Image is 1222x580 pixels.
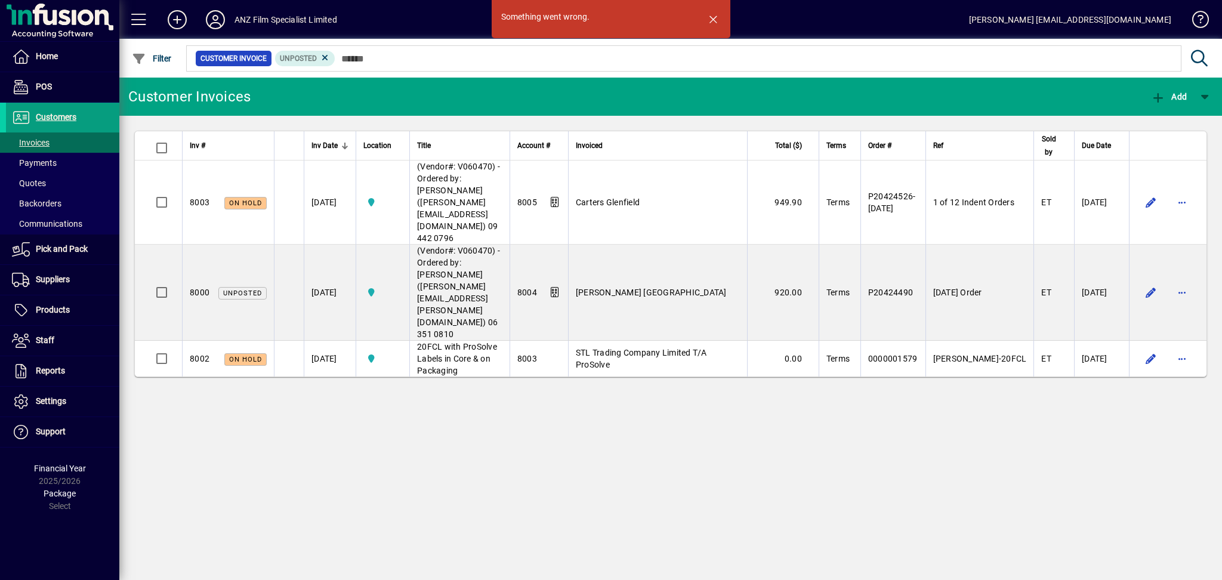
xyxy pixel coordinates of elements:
span: Ref [933,139,943,152]
span: Support [36,427,66,436]
span: Sold by [1041,132,1056,159]
div: Invoiced [576,139,740,152]
span: Title [417,139,431,152]
div: Due Date [1082,139,1122,152]
mat-chip: Customer Invoice Status: Unposted [275,51,335,66]
span: Reports [36,366,65,375]
span: Unposted [223,289,262,297]
div: [PERSON_NAME] [EMAIL_ADDRESS][DOMAIN_NAME] [969,10,1171,29]
span: Backorders [12,199,61,208]
td: 920.00 [747,245,819,341]
div: Inv Date [311,139,348,152]
button: Add [158,9,196,30]
span: AKL Warehouse [363,352,402,365]
button: Add [1148,86,1190,107]
span: (Vendor#: V060470) - Ordered by: [PERSON_NAME] ([PERSON_NAME][EMAIL_ADDRESS][DOMAIN_NAME]) 09 442... [417,162,500,243]
span: [PERSON_NAME]-20FCL [933,354,1027,363]
span: Communications [12,219,82,229]
span: [PERSON_NAME] [GEOGRAPHIC_DATA] [576,288,727,297]
span: Account # [517,139,550,152]
span: Invoices [12,138,50,147]
div: Account # [517,139,561,152]
button: Edit [1141,193,1161,212]
span: ET [1041,354,1051,363]
span: Settings [36,396,66,406]
div: ANZ Film Specialist Limited [234,10,337,29]
span: Filter [132,54,172,63]
a: Support [6,417,119,447]
button: Edit [1141,349,1161,368]
a: Backorders [6,193,119,214]
span: Terms [826,354,850,363]
span: AKL Warehouse [363,286,402,299]
a: Reports [6,356,119,386]
span: Terms [826,139,846,152]
a: POS [6,72,119,102]
span: STL Trading Company Limited T/A ProSolve [576,348,707,369]
a: Payments [6,153,119,173]
span: Unposted [280,54,317,63]
td: [DATE] [1074,245,1129,341]
span: P20424526-[DATE] [868,192,916,213]
span: P20424490 [868,288,913,297]
a: Communications [6,214,119,234]
span: ET [1041,198,1051,207]
td: [DATE] [304,245,356,341]
button: More options [1172,349,1192,368]
span: 20FCL with ProSolve Labels in Core & on Packaging [417,342,497,375]
span: 1 of 12 Indent Orders [933,198,1014,207]
a: Products [6,295,119,325]
span: Terms [826,288,850,297]
span: Quotes [12,178,46,188]
button: Profile [196,9,234,30]
div: Location [363,139,402,152]
a: Pick and Pack [6,235,119,264]
div: Total ($) [755,139,813,152]
a: Staff [6,326,119,356]
span: Carters Glenfield [576,198,640,207]
button: More options [1172,283,1192,302]
td: [DATE] [1074,161,1129,245]
a: Settings [6,387,119,417]
span: Suppliers [36,274,70,284]
div: Sold by [1041,132,1067,159]
span: 8000 [190,288,209,297]
div: Order # [868,139,918,152]
span: AKL Warehouse [363,196,402,209]
td: 0.00 [747,341,819,377]
td: [DATE] [304,161,356,245]
span: Terms [826,198,850,207]
span: On hold [229,199,262,207]
td: [DATE] [1074,341,1129,377]
span: 8003 [190,198,209,207]
span: ET [1041,288,1051,297]
a: Quotes [6,173,119,193]
a: Home [6,42,119,72]
span: Staff [36,335,54,345]
span: Customers [36,112,76,122]
span: Invoiced [576,139,603,152]
span: 8003 [517,354,537,363]
button: Edit [1141,283,1161,302]
span: Payments [12,158,57,168]
a: Knowledge Base [1183,2,1207,41]
td: [DATE] [304,341,356,377]
span: Customer Invoice [200,53,267,64]
span: On hold [229,356,262,363]
span: Due Date [1082,139,1111,152]
span: [DATE] Order [933,288,982,297]
span: Financial Year [34,464,86,473]
span: Inv # [190,139,205,152]
span: 0000001579 [868,354,918,363]
span: POS [36,82,52,91]
button: Filter [129,48,175,69]
span: Home [36,51,58,61]
span: Location [363,139,391,152]
span: Inv Date [311,139,338,152]
div: Title [417,139,502,152]
div: Customer Invoices [128,87,251,106]
span: Products [36,305,70,314]
span: (Vendor#: V060470) - Ordered by: [PERSON_NAME] ([PERSON_NAME][EMAIL_ADDRESS][PERSON_NAME][DOMAIN_... [417,246,500,339]
span: Order # [868,139,891,152]
a: Suppliers [6,265,119,295]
